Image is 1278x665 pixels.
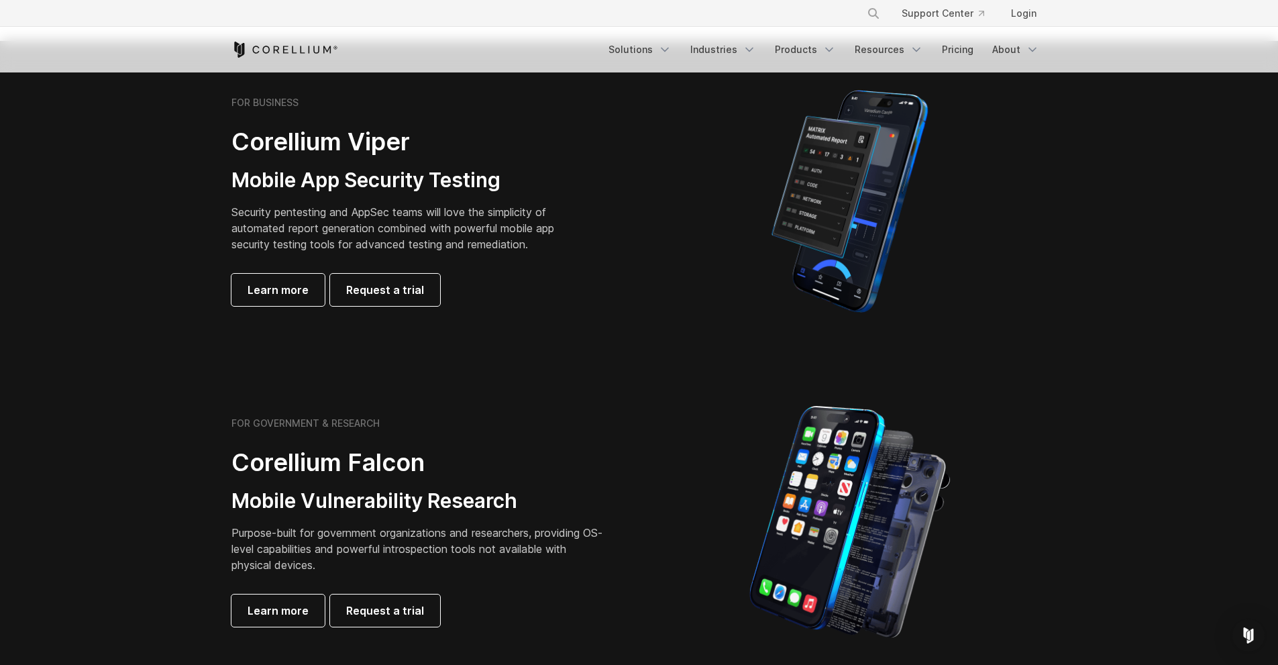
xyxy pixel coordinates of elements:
a: About [984,38,1047,62]
img: Corellium MATRIX automated report on iPhone showing app vulnerability test results across securit... [749,84,951,319]
h6: FOR BUSINESS [231,97,299,109]
h6: FOR GOVERNMENT & RESEARCH [231,417,380,429]
span: Request a trial [346,282,424,298]
a: Request a trial [330,595,440,627]
a: Request a trial [330,274,440,306]
a: Solutions [600,38,680,62]
a: Industries [682,38,764,62]
a: Resources [847,38,931,62]
span: Request a trial [346,603,424,619]
img: iPhone model separated into the mechanics used to build the physical device. [749,405,951,640]
a: Pricing [934,38,981,62]
div: Navigation Menu [600,38,1047,62]
a: Login [1000,1,1047,25]
div: Open Intercom Messenger [1232,619,1265,652]
button: Search [861,1,886,25]
h3: Mobile App Security Testing [231,168,575,193]
a: Learn more [231,274,325,306]
a: Products [767,38,844,62]
a: Corellium Home [231,42,338,58]
h2: Corellium Viper [231,127,575,157]
span: Learn more [248,282,309,298]
h3: Mobile Vulnerability Research [231,489,607,514]
p: Security pentesting and AppSec teams will love the simplicity of automated report generation comb... [231,204,575,252]
a: Learn more [231,595,325,627]
p: Purpose-built for government organizations and researchers, providing OS-level capabilities and p... [231,525,607,573]
h2: Corellium Falcon [231,448,607,478]
div: Navigation Menu [851,1,1047,25]
a: Support Center [891,1,995,25]
span: Learn more [248,603,309,619]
